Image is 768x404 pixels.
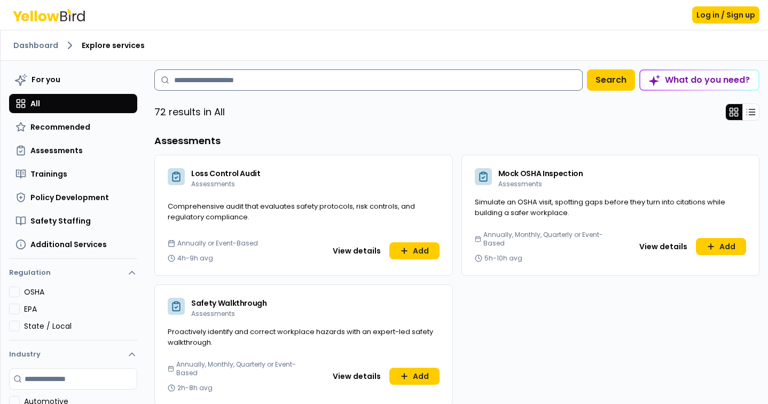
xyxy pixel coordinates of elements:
[692,6,759,23] button: Log in / Sign up
[326,242,387,259] button: View details
[9,94,137,113] button: All
[9,188,137,207] button: Policy Development
[191,179,235,188] span: Assessments
[587,69,635,91] button: Search
[498,168,583,179] span: Mock OSHA Inspection
[24,304,137,314] label: EPA
[168,201,415,222] span: Comprehensive audit that evaluates safety protocols, risk controls, and regulatory compliance.
[696,238,746,255] button: Add
[24,287,137,297] label: OSHA
[484,254,522,263] span: 5h-10h avg
[9,164,137,184] button: Trainings
[633,238,694,255] button: View details
[24,321,137,331] label: State / Local
[30,216,91,226] span: Safety Staffing
[13,39,755,52] nav: breadcrumb
[191,168,261,179] span: Loss Control Audit
[177,239,258,248] span: Annually or Event-Based
[177,254,213,263] span: 4h-9h avg
[9,211,137,231] button: Safety Staffing
[30,169,67,179] span: Trainings
[30,192,109,203] span: Policy Development
[9,340,137,368] button: Industry
[168,327,433,347] span: Proactively identify and correct workplace hazards with an expert-led safety walkthrough.
[191,309,235,318] span: Assessments
[13,40,58,51] a: Dashboard
[154,133,759,148] h3: Assessments
[639,69,759,91] button: What do you need?
[191,298,267,308] span: Safety Walkthrough
[30,98,40,109] span: All
[9,69,137,90] button: For you
[30,122,90,132] span: Recommended
[9,141,137,160] button: Assessments
[483,231,606,248] span: Annually, Monthly, Quarterly or Event-Based
[154,105,225,120] p: 72 results in All
[9,117,137,137] button: Recommended
[389,242,440,259] button: Add
[389,368,440,385] button: Add
[30,239,107,250] span: Additional Services
[9,235,137,254] button: Additional Services
[9,287,137,340] div: Regulation
[475,197,725,218] span: Simulate an OSHA visit, spotting gaps before they turn into citations while building a safer work...
[32,74,60,85] span: For you
[176,360,299,377] span: Annually, Monthly, Quarterly or Event-Based
[177,384,213,392] span: 2h-8h avg
[640,70,758,90] div: What do you need?
[9,263,137,287] button: Regulation
[30,145,83,156] span: Assessments
[82,40,145,51] span: Explore services
[326,368,387,385] button: View details
[498,179,542,188] span: Assessments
